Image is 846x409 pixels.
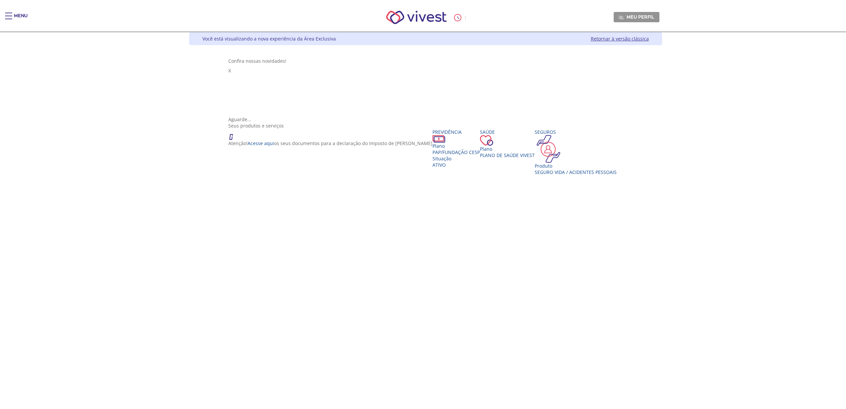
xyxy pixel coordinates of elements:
img: ico_dinheiro.png [432,135,445,143]
span: PAP/Fundação CESP [432,149,480,155]
a: Previdência PlanoPAP/Fundação CESP SituaçãoAtivo [432,129,480,168]
img: Meu perfil [619,15,624,20]
div: Confira nossas novidades! [228,58,623,64]
div: Aguarde... [228,116,623,123]
span: X [228,67,231,74]
a: Retornar à versão clássica [591,36,649,42]
a: Seguros Produto Seguro Vida / Acidentes Pessoais [535,129,617,175]
span: Meu perfil [627,14,654,20]
div: Você está visualizando a nova experiência da Área Exclusiva [202,36,336,42]
img: ico_seguros.png [535,135,562,163]
div: Plano [480,146,535,152]
div: Menu [14,13,28,26]
p: Atenção! os seus documentos para a declaração do Imposto de [PERSON_NAME] [228,140,432,146]
div: Produto [535,163,617,169]
div: Seguros [535,129,617,135]
div: : [454,14,467,21]
div: Vivest [184,32,662,409]
div: Situação [432,155,480,162]
div: Plano [432,143,480,149]
img: ico_coracao.png [480,135,493,146]
div: Seguro Vida / Acidentes Pessoais [535,169,617,175]
div: Seus produtos e serviços [228,123,623,129]
div: Previdência [432,129,480,135]
span: Ativo [432,162,446,168]
div: Saúde [480,129,535,135]
img: Vivest [379,3,454,32]
a: Acesse aqui [248,140,274,146]
a: Saúde PlanoPlano de Saúde VIVEST [480,129,535,158]
span: Plano de Saúde VIVEST [480,152,535,158]
a: Meu perfil [614,12,659,22]
img: ico_atencao.png [228,129,240,140]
